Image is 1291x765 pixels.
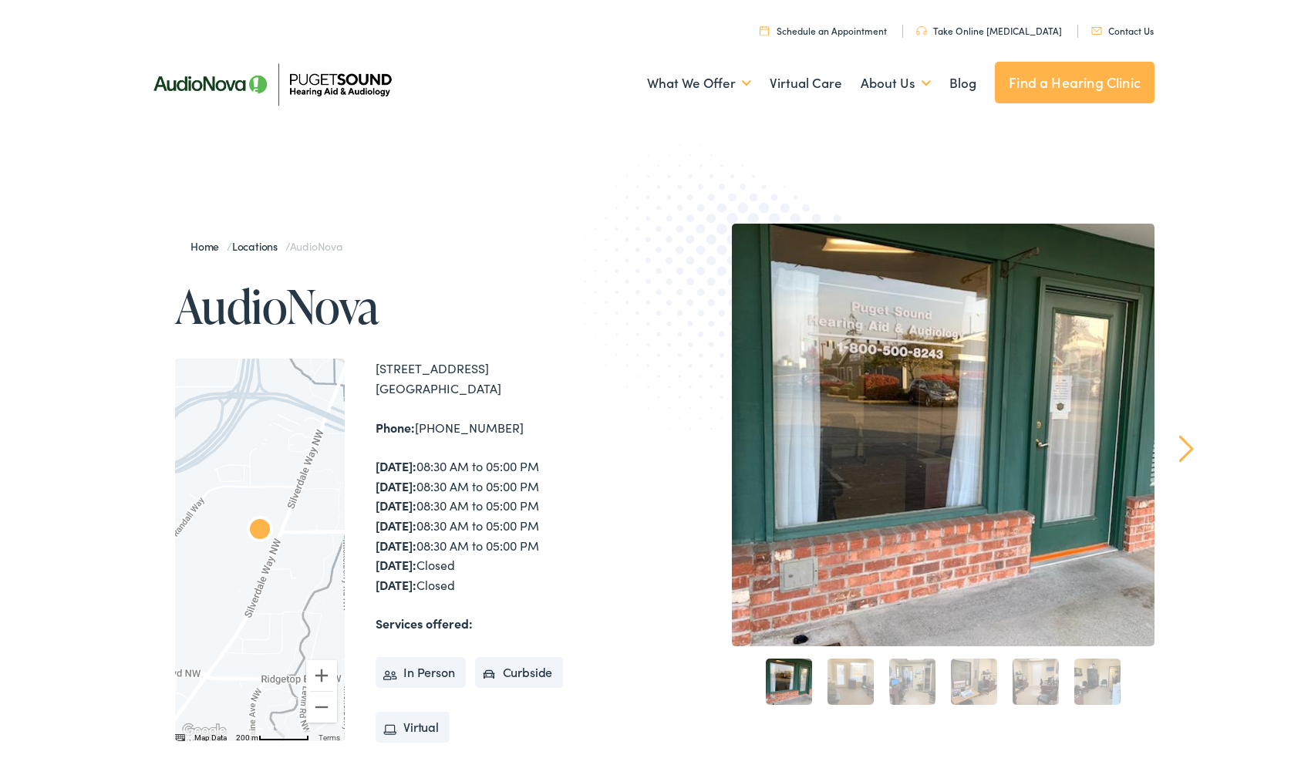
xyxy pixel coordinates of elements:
[760,25,769,35] img: utility icon
[179,721,230,741] a: Open this area in Google Maps (opens a new window)
[949,55,976,112] a: Blog
[376,556,416,573] strong: [DATE]:
[179,721,230,741] img: Google
[1091,24,1154,37] a: Contact Us
[376,359,645,398] div: [STREET_ADDRESS] [GEOGRAPHIC_DATA]
[231,730,314,741] button: Map Scale: 200 m per 62 pixels
[828,659,874,705] a: 2
[319,733,340,742] a: Terms (opens in new tab)
[376,497,416,514] strong: [DATE]:
[175,281,645,332] h1: AudioNova
[290,238,342,254] span: AudioNova
[376,657,466,688] li: In Person
[475,657,564,688] li: Curbside
[174,733,185,743] button: Keyboard shortcuts
[194,733,227,743] button: Map Data
[376,419,415,436] strong: Phone:
[376,517,416,534] strong: [DATE]:
[916,26,927,35] img: utility icon
[1013,659,1059,705] a: 5
[1091,27,1102,35] img: utility icon
[770,55,842,112] a: Virtual Care
[376,477,416,494] strong: [DATE]:
[241,513,278,550] div: AudioNova
[889,659,935,705] a: 3
[376,457,416,474] strong: [DATE]:
[376,615,473,632] strong: Services offered:
[760,24,887,37] a: Schedule an Appointment
[647,55,751,112] a: What We Offer
[951,659,997,705] a: 4
[376,457,645,595] div: 08:30 AM to 05:00 PM 08:30 AM to 05:00 PM 08:30 AM to 05:00 PM 08:30 AM to 05:00 PM 08:30 AM to 0...
[190,238,227,254] a: Home
[232,238,285,254] a: Locations
[861,55,931,112] a: About Us
[190,238,342,254] span: / /
[995,62,1154,103] a: Find a Hearing Clinic
[376,537,416,554] strong: [DATE]:
[376,576,416,593] strong: [DATE]:
[306,660,337,691] button: Zoom in
[236,733,258,742] span: 200 m
[1074,659,1121,705] a: 6
[1179,435,1194,463] a: Next
[306,692,337,723] button: Zoom out
[766,659,812,705] a: 1
[916,24,1062,37] a: Take Online [MEDICAL_DATA]
[376,418,645,438] div: [PHONE_NUMBER]
[376,712,450,743] li: Virtual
